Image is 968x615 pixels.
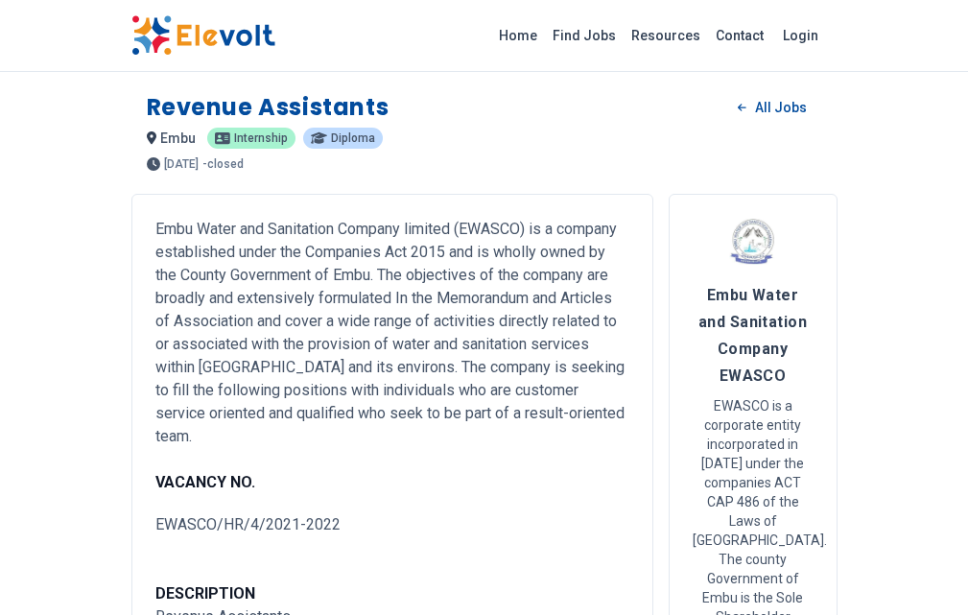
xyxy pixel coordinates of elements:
[331,132,375,144] span: diploma
[771,16,830,55] a: Login
[491,20,545,51] a: Home
[160,130,196,146] span: embu
[729,218,777,266] img: Embu Water and Sanitation Company EWASCO
[234,132,288,144] span: internship
[202,158,244,170] p: - closed
[624,20,708,51] a: Resources
[131,15,275,56] img: Elevolt
[698,286,807,385] span: Embu Water and Sanitation Company EWASCO
[722,93,821,122] a: All Jobs
[545,20,624,51] a: Find Jobs
[155,473,255,491] strong: VACANCY NO.
[708,20,771,51] a: Contact
[155,218,629,494] p: Embu Water and Sanitation Company limited (EWASCO) is a company established under the Companies A...
[164,158,199,170] span: [DATE]
[155,584,255,603] strong: DESCRIPTION
[147,92,390,123] h1: Revenue Assistants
